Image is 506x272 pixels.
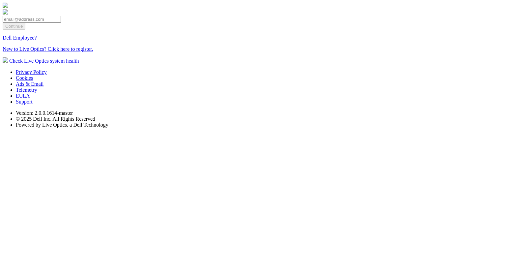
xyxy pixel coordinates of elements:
[3,3,8,8] img: liveoptics-logo.svg
[16,69,47,75] a: Privacy Policy
[3,16,61,23] input: email@address.com
[3,35,37,41] a: Dell Employee?
[3,46,93,52] a: New to Live Optics? Click here to register.
[16,110,503,116] li: Version: 2.0.0.1614-master
[16,81,43,87] a: Ads & Email
[16,116,503,122] li: © 2025 Dell Inc. All Rights Reserved
[3,23,25,30] input: Continue
[16,93,30,99] a: EULA
[16,75,33,81] a: Cookies
[16,87,37,93] a: Telemetry
[3,57,8,63] img: status-check-icon.svg
[9,58,79,64] a: Check Live Optics system health
[3,9,8,15] img: liveoptics-word.svg
[16,99,33,105] a: Support
[16,122,503,128] li: Powered by Live Optics, a Dell Technology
